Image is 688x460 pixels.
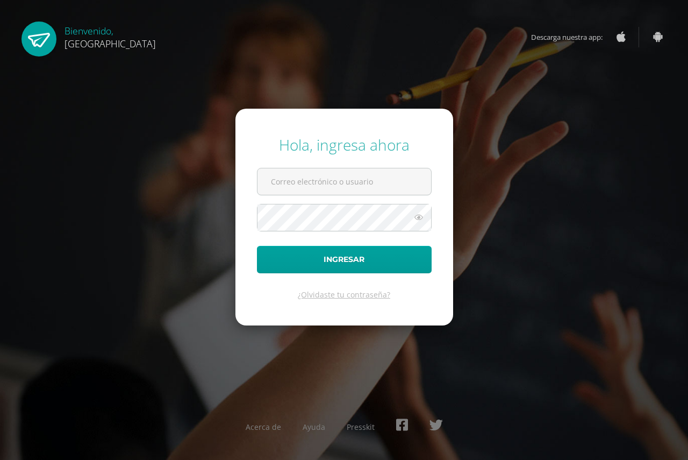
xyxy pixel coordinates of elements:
div: Hola, ingresa ahora [257,135,432,155]
input: Correo electrónico o usuario [257,168,431,195]
a: Ayuda [303,422,325,432]
a: Acerca de [246,422,281,432]
a: Presskit [347,422,375,432]
span: Descarga nuestra app: [531,27,613,47]
span: [GEOGRAPHIC_DATA] [64,37,156,50]
div: Bienvenido, [64,22,156,50]
a: ¿Olvidaste tu contraseña? [298,289,390,300]
button: Ingresar [257,246,432,273]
